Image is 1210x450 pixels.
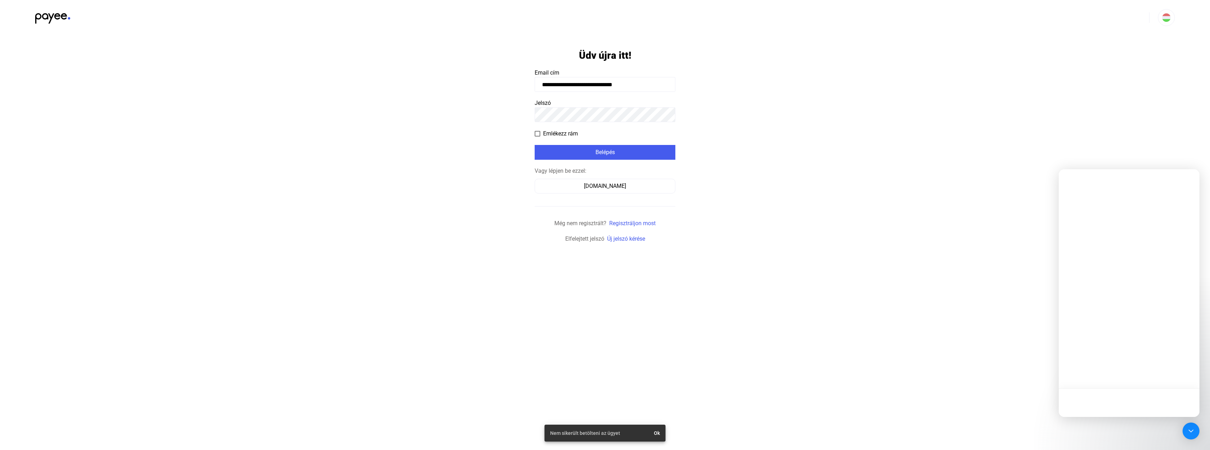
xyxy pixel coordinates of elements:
[1162,13,1171,22] img: HU
[535,100,551,106] span: Jelszó
[35,9,70,24] img: black-payee-blue-dot.svg
[535,183,675,189] a: [DOMAIN_NAME]
[535,145,675,160] button: Belépés
[1158,9,1175,26] button: HU
[579,49,631,62] h1: Üdv újra itt!
[535,69,559,76] span: Email cím
[609,220,656,227] a: Regisztráljon most
[607,235,645,242] a: Új jelszó kérése
[1183,423,1199,439] div: Open Intercom Messenger
[565,235,604,242] span: Elfelejtett jelszó
[537,148,673,157] div: Belépés
[535,179,675,194] button: [DOMAIN_NAME]
[654,430,660,437] a: Ok
[543,129,578,138] span: Emlékezz rám
[535,167,675,175] div: Vagy lépjen be ezzel:
[550,430,654,437] span: Nem sikerült betölteni az ügyet
[554,220,606,227] span: Még nem regisztrált?
[537,182,673,190] div: [DOMAIN_NAME]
